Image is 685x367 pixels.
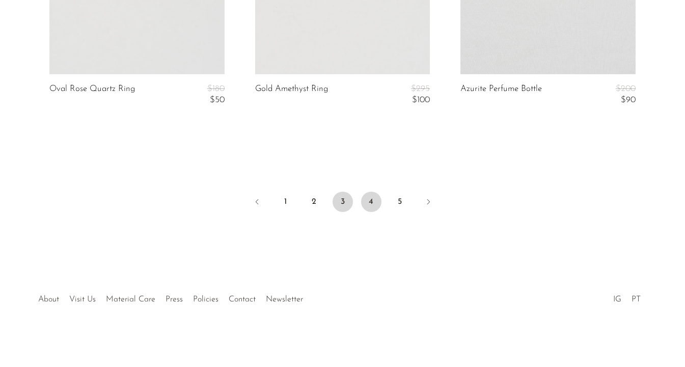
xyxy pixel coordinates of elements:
[412,96,430,104] span: $100
[210,96,225,104] span: $50
[229,295,256,303] a: Contact
[390,192,410,212] a: 5
[411,84,430,93] span: $295
[613,295,621,303] a: IG
[49,84,135,105] a: Oval Rose Quartz Ring
[361,192,381,212] a: 4
[166,295,183,303] a: Press
[193,295,218,303] a: Policies
[418,192,439,214] a: Next
[33,287,308,307] ul: Quick links
[621,96,636,104] span: $90
[207,84,225,93] span: $180
[632,295,641,303] a: PT
[247,192,267,214] a: Previous
[608,287,646,307] ul: Social Medias
[616,84,636,93] span: $200
[276,192,296,212] a: 1
[38,295,59,303] a: About
[69,295,96,303] a: Visit Us
[106,295,155,303] a: Material Care
[304,192,324,212] a: 2
[460,84,542,105] a: Azurite Perfume Bottle
[255,84,328,105] a: Gold Amethyst Ring
[333,192,353,212] span: 3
